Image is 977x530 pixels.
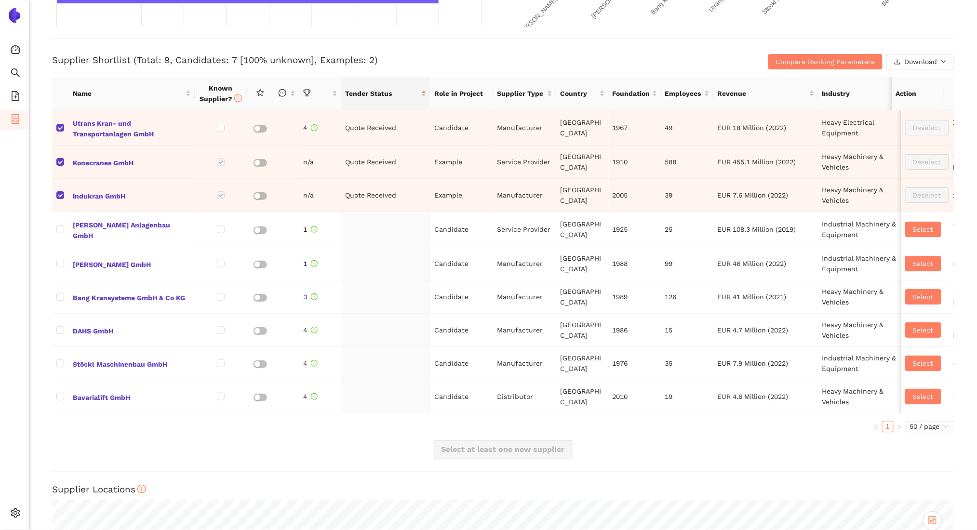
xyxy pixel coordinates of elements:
[818,146,913,179] td: Heavy Machinery & Vehicles
[311,393,318,400] span: info-circle
[556,347,609,380] td: [GEOGRAPHIC_DATA]
[870,421,882,433] button: left
[905,56,937,67] span: Download
[311,360,318,367] span: info-circle
[494,380,556,413] td: Distributor
[494,280,556,314] td: Manufacturer
[11,41,20,61] span: dashboard
[73,156,191,168] span: Konecranes GmbH
[73,116,191,139] span: Utrans Kran- und Transportanlagen GmbH
[303,260,318,267] span: 1
[870,421,882,433] li: Previous Page
[609,146,661,179] td: 1910
[345,158,396,166] span: Quote Received
[818,247,913,280] td: Industrial Machinery & Equipment
[11,505,20,524] span: setting
[883,422,893,432] a: 1
[609,212,661,247] td: 1925
[609,110,661,146] td: 1967
[430,212,493,247] td: Candidate
[905,120,949,135] button: Deselect
[494,212,556,247] td: Service Provider
[609,347,661,380] td: 1976
[494,314,556,347] td: Manufacturer
[905,256,941,271] button: Select
[311,124,318,131] span: info-circle
[661,247,714,280] td: 99
[717,225,796,233] span: EUR 108.3 Million (2019)
[430,146,493,179] td: Example
[345,88,419,99] span: Tender Status
[661,179,714,212] td: 39
[713,77,818,110] th: this column's title is Revenue,this column is sortable
[556,179,609,212] td: [GEOGRAPHIC_DATA]
[234,94,242,102] span: info-circle
[661,314,714,347] td: 15
[818,314,913,347] td: Heavy Machinery & Vehicles
[913,358,934,369] span: Select
[311,260,318,267] span: info-circle
[905,154,949,170] button: Deselect
[661,380,714,413] td: 19
[11,88,20,107] span: file-add
[73,88,184,99] span: Name
[818,212,913,247] td: Industrial Machinery & Equipment
[69,77,195,110] th: this column's title is Name,this column is sortable
[430,380,493,413] td: Candidate
[905,389,941,404] button: Select
[910,422,950,432] span: 50 / page
[52,483,954,496] h3: Supplier Locations
[892,77,944,110] th: Action
[299,146,341,179] td: n/a
[906,421,954,433] div: Page Size
[73,291,191,303] span: Bang Kransysteme GmbH & Co KG
[717,124,786,132] span: EUR 18 Million (2022)
[897,424,902,430] span: right
[279,89,286,97] span: message
[905,356,941,371] button: Select
[609,77,661,110] th: this column's title is Foundation,this column is sortable
[556,247,609,280] td: [GEOGRAPHIC_DATA]
[434,440,573,460] button: Select at least one new supplier
[717,88,807,99] span: Revenue
[73,257,191,270] span: [PERSON_NAME] GmbH
[818,77,913,110] th: this column's title is Industry,this column is sortable
[609,179,661,212] td: 2005
[430,347,493,380] td: Candidate
[913,291,934,302] span: Select
[894,58,901,66] span: download
[494,247,556,280] td: Manufacturer
[822,88,902,99] span: Industry
[560,88,598,99] span: Country
[311,293,318,300] span: info-circle
[430,77,493,110] th: Role in Project
[873,424,879,430] span: left
[609,314,661,347] td: 1986
[717,326,788,334] span: EUR 4.7 Million (2022)
[717,191,788,199] span: EUR 7.6 Million (2022)
[913,258,934,269] span: Select
[430,247,493,280] td: Candidate
[818,380,913,413] td: Heavy Machinery & Vehicles
[494,347,556,380] td: Manufacturer
[430,110,493,146] td: Candidate
[882,421,894,433] li: 1
[768,54,883,69] button: Compare Ranking Parameters
[497,88,545,99] span: Supplier Type
[303,359,318,367] span: 4
[905,289,941,305] button: Select
[73,324,191,336] span: DAHS GmbH
[556,146,609,179] td: [GEOGRAPHIC_DATA]
[894,421,905,433] button: right
[7,8,22,23] img: Logo
[303,326,318,334] span: 4
[661,77,713,110] th: this column's title is Employees,this column is sortable
[303,225,318,233] span: 1
[303,393,318,400] span: 4
[941,59,946,65] span: down
[913,391,934,402] span: Select
[430,280,493,314] td: Candidate
[894,421,905,433] li: Next Page
[613,88,650,99] span: Foundation
[717,260,786,267] span: EUR 46 Million (2022)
